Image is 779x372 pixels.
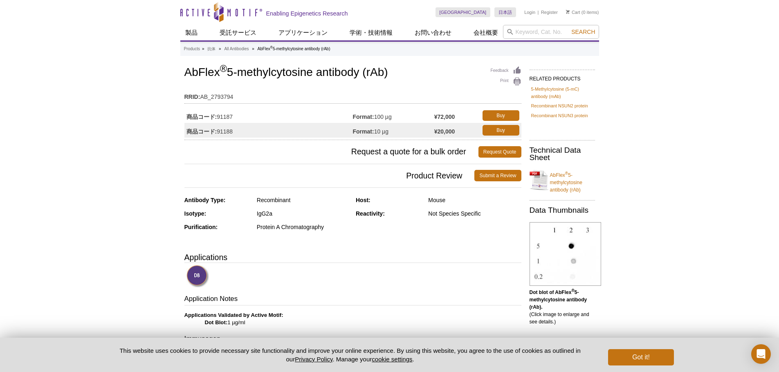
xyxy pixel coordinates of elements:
[207,45,216,53] a: 抗体
[345,25,397,40] a: 学術・技術情報
[410,25,456,40] a: お問い合わせ
[434,128,455,135] strong: ¥20,000
[202,47,204,51] li: »
[478,146,521,158] a: Request Quote
[436,7,491,17] a: [GEOGRAPHIC_DATA]
[274,25,332,40] a: アプリケーション
[434,113,455,120] strong: ¥72,000
[257,210,350,217] div: IgG2a
[184,108,353,123] td: 91187
[531,112,588,119] a: Recombinant NSUN3 protein
[428,196,521,204] div: Mouse
[483,110,519,121] a: Buy
[186,128,217,135] strong: 商品コード:
[530,290,587,310] b: Dot blot of AbFlex 5-methylcytosine antibody (rAb).
[184,294,521,305] h3: Application Notes
[180,25,202,40] a: 製品
[530,207,595,214] h2: Data Thumbnails
[215,25,261,40] a: 受託サービス
[184,210,207,217] strong: Isotype:
[566,7,599,17] li: (0 items)
[266,10,348,17] h2: Enabling Epigenetics Research
[524,9,535,15] a: Login
[530,167,595,194] a: AbFlex®5-methylcytosine antibody (rAb)
[295,356,332,363] a: Privacy Policy
[205,319,228,325] strong: Dot Blot:
[565,171,568,176] sup: ®
[571,288,574,293] sup: ®
[569,28,597,36] button: Search
[219,47,221,51] li: »
[469,25,503,40] a: 会社概要
[186,265,209,287] img: Dot Blot Validated
[356,210,385,217] strong: Reactivity:
[566,9,580,15] a: Cart
[186,113,217,120] strong: 商品コード:
[252,47,254,51] li: »
[428,210,521,217] div: Not Species Specific
[531,85,593,100] a: 5-Methylcytosine (5-mC) antibody (mAb)
[257,196,350,204] div: Recombinant
[503,25,599,39] input: Keyword, Cat. No.
[751,344,771,364] div: Open Intercom Messenger
[184,251,521,263] h3: Applications
[608,349,673,365] button: Got it!
[353,128,374,135] strong: Format:
[184,312,283,318] b: Applications Validated by Active Motif:
[184,197,226,203] strong: Antibody Type:
[530,69,595,84] h2: RELATED PRODUCTS
[257,223,350,231] div: Protein A Chromatography
[184,123,353,138] td: 91188
[184,93,200,100] strong: RRID:
[184,45,200,53] a: Products
[270,45,273,49] sup: ®
[353,108,434,123] td: 100 µg
[530,222,601,286] img: AbFlex<sup>®</sup> 5-methylcytosine antibody (rAb) tested by dot blot analysis.
[353,123,434,138] td: 10 µg
[184,334,521,345] h3: Immunogen
[356,197,370,203] strong: Host:
[483,125,519,136] a: Buy
[184,146,478,158] span: Request a quote for a bulk order
[224,45,249,53] a: All Antibodies
[494,7,516,17] a: 日本語
[566,10,570,14] img: Your Cart
[531,102,588,109] a: Recombinant NSUN2 protein
[106,346,595,363] p: This website uses cookies to provide necessary site functionality and improve your online experie...
[184,170,475,181] span: Product Review
[184,66,521,80] h1: AbFlex 5-methylcytosine antibody (rAb)
[530,289,595,325] p: (Click image to enlarge and see details.)
[491,66,521,75] a: Feedback
[258,47,330,51] li: AbFlex 5-methylcytosine antibody (rAb)
[491,77,521,86] a: Print
[538,7,539,17] li: |
[571,29,595,35] span: Search
[474,170,521,181] a: Submit a Review
[184,88,521,101] td: AB_2793794
[372,356,412,363] button: cookie settings
[353,113,374,120] strong: Format:
[184,312,521,326] p: 1 µg/ml
[184,224,218,230] strong: Purification:
[541,9,558,15] a: Register
[220,63,227,74] sup: ®
[530,147,595,161] h2: Technical Data Sheet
